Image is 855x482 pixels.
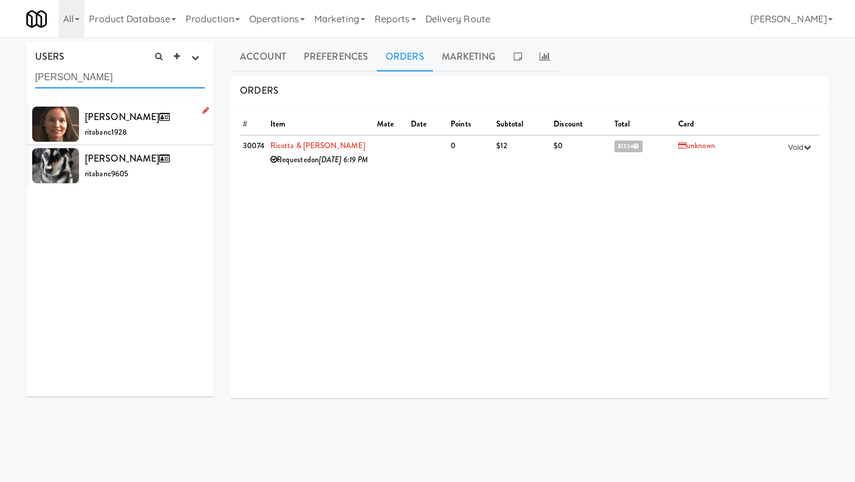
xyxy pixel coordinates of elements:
[551,135,612,170] td: $0
[319,154,368,165] i: [DATE] 6:19 PM
[433,42,505,71] a: Marketing
[614,141,643,152] span: $13.56
[26,104,214,145] li: [PERSON_NAME]ritabanc1928
[26,9,47,29] img: Micromart
[448,135,493,170] td: 0
[240,135,267,170] td: 30074
[675,114,749,135] th: Card
[85,152,174,165] span: [PERSON_NAME]
[311,154,369,165] span: on
[26,145,214,186] li: [PERSON_NAME]ritabanc9605
[612,114,675,135] th: Total
[374,114,408,135] th: Mate
[277,154,311,165] span: Requested
[240,84,279,97] span: ORDERS
[493,135,551,170] td: $12
[551,114,612,135] th: Discount
[35,50,65,63] span: USERS
[85,168,128,179] span: ritabanc9605
[270,140,365,151] a: Ricotta & [PERSON_NAME]
[35,67,205,88] input: Search user
[231,42,295,71] a: Account
[448,114,493,135] th: Points
[85,127,127,138] span: ritabanc1928
[295,42,377,71] a: Preferences
[678,140,715,151] a: unknown
[240,114,267,135] th: #
[377,42,433,71] a: Orders
[493,114,551,135] th: Subtotal
[408,114,442,135] th: Date
[267,114,374,135] th: Item
[782,139,817,156] button: Void
[85,110,174,124] span: [PERSON_NAME]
